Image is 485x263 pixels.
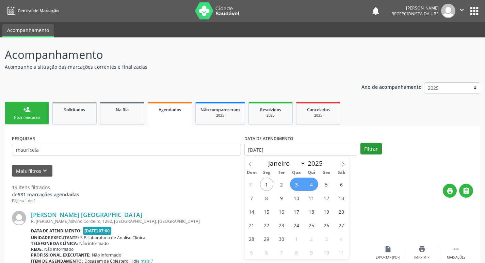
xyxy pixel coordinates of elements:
[290,205,303,218] span: Setembro 17, 2025
[320,205,333,218] span: Setembro 19, 2025
[260,205,273,218] span: Setembro 15, 2025
[31,252,91,258] b: Profissional executante:
[31,235,79,241] b: Unidade executante:
[290,246,303,259] span: Outubro 8, 2025
[18,8,59,14] span: Central de Marcação
[463,187,470,195] i: 
[319,170,334,175] span: Sex
[441,4,455,18] img: img
[64,107,85,113] span: Solicitados
[371,6,381,16] button: notifications
[446,187,454,195] i: print
[18,191,79,198] strong: 531 marcações agendadas
[12,184,79,191] div: 19 itens filtrados
[418,245,426,253] i: print
[83,227,112,235] span: [DATE] 07:00
[301,113,335,118] div: 2025
[305,218,318,232] span: Setembro 25, 2025
[31,228,82,234] b: Data de atendimento:
[31,246,43,252] b: Rede:
[260,246,273,259] span: Outubro 6, 2025
[260,218,273,232] span: Setembro 22, 2025
[245,205,258,218] span: Setembro 14, 2025
[12,144,241,155] input: Nome, CNS
[335,191,348,204] span: Setembro 13, 2025
[452,245,460,253] i: 
[260,191,273,204] span: Setembro 8, 2025
[275,178,288,191] span: Setembro 2, 2025
[12,165,52,177] button: Mais filtroskeyboard_arrow_down
[245,246,258,259] span: Outubro 5, 2025
[5,63,338,70] p: Acompanhe a situação das marcações correntes e finalizadas
[31,241,78,246] b: Telefone da clínica:
[245,178,258,191] span: Agosto 31, 2025
[41,167,49,175] i: keyboard_arrow_down
[244,144,357,155] input: Selecione um intervalo
[306,159,328,168] input: Year
[275,205,288,218] span: Setembro 16, 2025
[274,170,289,175] span: Ter
[12,133,35,144] label: PESQUISAR
[245,191,258,204] span: Setembro 7, 2025
[31,211,142,218] a: [PERSON_NAME] [GEOGRAPHIC_DATA]
[31,218,371,224] div: R. [PERSON_NAME]/silvino Cordeiro, 1292, [GEOGRAPHIC_DATA], [GEOGRAPHIC_DATA]
[2,24,54,37] a: Acompanhamento
[260,232,273,245] span: Setembro 29, 2025
[304,170,319,175] span: Qui
[245,232,258,245] span: Setembro 28, 2025
[447,255,465,260] div: Mais ações
[360,143,382,154] button: Filtrar
[335,205,348,218] span: Setembro 20, 2025
[245,218,258,232] span: Setembro 21, 2025
[468,5,480,17] button: apps
[12,198,79,204] div: Página 1 de 2
[44,246,74,252] span: Não informado
[458,6,466,14] i: 
[79,241,109,246] span: Não informado
[320,218,333,232] span: Setembro 26, 2025
[260,178,273,191] span: Setembro 1, 2025
[443,184,457,198] button: print
[334,170,349,175] span: Sáb
[305,246,318,259] span: Outubro 9, 2025
[159,107,181,113] span: Agendados
[335,232,348,245] span: Outubro 4, 2025
[335,178,348,191] span: Setembro 6, 2025
[290,218,303,232] span: Setembro 24, 2025
[254,113,288,118] div: 2025
[320,178,333,191] span: Setembro 5, 2025
[335,246,348,259] span: Outubro 11, 2025
[275,232,288,245] span: Setembro 30, 2025
[260,107,281,113] span: Resolvidos
[361,82,422,91] p: Ano de acompanhamento
[320,191,333,204] span: Setembro 12, 2025
[116,107,129,113] span: Na fila
[335,218,348,232] span: Setembro 27, 2025
[455,4,468,18] button: 
[5,46,338,63] p: Acompanhamento
[289,170,304,175] span: Qua
[391,5,439,11] div: [PERSON_NAME]
[275,191,288,204] span: Setembro 9, 2025
[290,232,303,245] span: Outubro 1, 2025
[92,252,121,258] span: Não informado
[305,178,318,191] span: Setembro 4, 2025
[12,191,79,198] div: de
[290,178,303,191] span: Setembro 3, 2025
[244,170,259,175] span: Dom
[200,113,240,118] div: 2025
[200,107,240,113] span: Não compareceram
[265,159,306,168] select: Month
[459,184,473,198] button: 
[305,232,318,245] span: Outubro 2, 2025
[290,191,303,204] span: Setembro 10, 2025
[12,211,26,225] img: img
[259,170,274,175] span: Seg
[307,107,330,113] span: Cancelados
[391,11,439,17] span: Recepcionista da UBS
[275,246,288,259] span: Outubro 7, 2025
[384,245,392,253] i: insert_drive_file
[376,255,400,260] div: Exportar (PDF)
[320,232,333,245] span: Outubro 3, 2025
[80,235,145,241] span: S B Laboratorio de Analise Clinica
